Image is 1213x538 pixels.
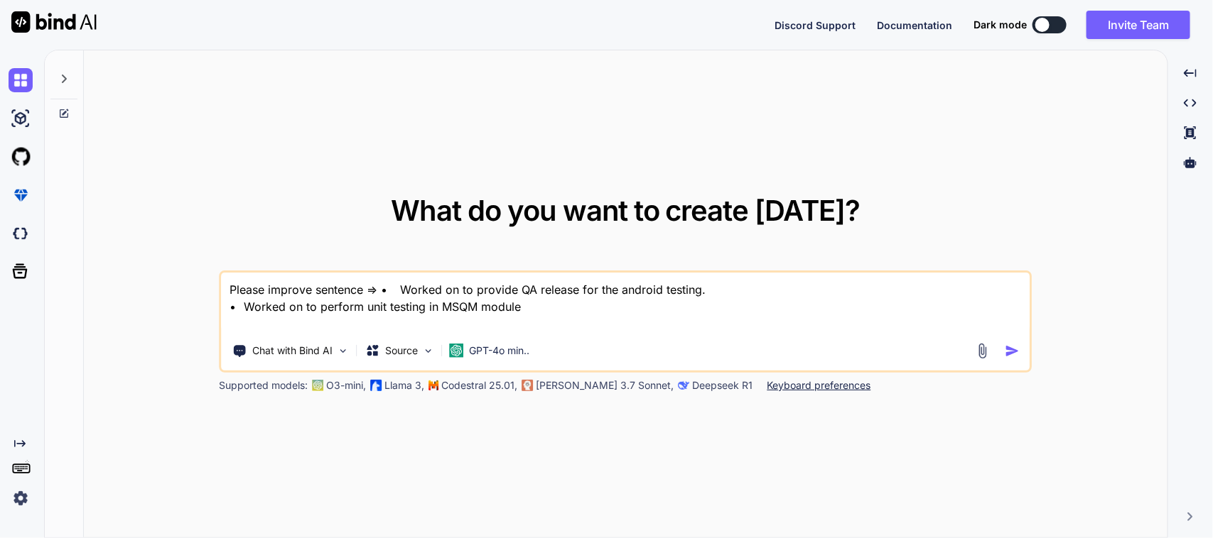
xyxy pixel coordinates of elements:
[9,221,33,246] img: darkCloudIdeIcon
[693,378,753,392] p: Deepseek R1
[767,378,871,392] p: Keyboard preferences
[974,18,1027,32] span: Dark mode
[391,193,861,228] span: What do you want to create [DATE]?
[423,345,435,357] img: Pick Models
[222,273,1030,332] textarea: Please improve sentence => • Worked on to provide QA release for the android testing. • Worked on...
[877,19,952,31] span: Documentation
[775,18,856,33] button: Discord Support
[313,380,324,391] img: GPT-4
[442,378,518,392] p: Codestral 25.01,
[253,344,333,358] p: Chat with Bind AI
[9,486,33,510] img: settings
[429,380,439,390] img: Mistral-AI
[974,343,991,359] img: attachment
[11,11,97,33] img: Bind AI
[1005,344,1020,358] img: icon
[470,344,530,358] p: GPT-4o min..
[877,18,952,33] button: Documentation
[1087,11,1190,39] button: Invite Team
[679,380,690,391] img: claude
[9,106,33,131] img: ai-studio
[9,183,33,207] img: premium
[9,68,33,92] img: chat
[371,380,382,391] img: Llama2
[385,378,425,392] p: Llama 3,
[327,378,367,392] p: O3-mini,
[450,344,464,358] img: GPT-4o mini
[537,378,674,392] p: [PERSON_NAME] 3.7 Sonnet,
[338,345,350,357] img: Pick Tools
[220,378,308,392] p: Supported models:
[9,145,33,169] img: githubLight
[522,380,534,391] img: claude
[775,19,856,31] span: Discord Support
[386,344,419,358] p: Source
